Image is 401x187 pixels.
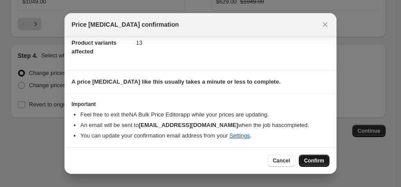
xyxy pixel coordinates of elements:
[80,131,329,140] li: You can update your confirmation email address from your .
[72,39,117,55] span: Product variants affected
[80,121,329,130] li: An email will be sent to when the job has completed .
[319,18,331,31] button: Close
[229,132,250,139] a: Settings
[80,110,329,119] li: Feel free to exit the NA Bulk Price Editor app while your prices are updating.
[273,157,290,164] span: Cancel
[136,31,329,54] dd: 13
[268,155,295,167] button: Cancel
[299,155,329,167] button: Confirm
[139,122,238,128] b: [EMAIL_ADDRESS][DOMAIN_NAME]
[72,78,281,85] b: A price [MEDICAL_DATA] like this usually takes a minute or less to complete.
[304,157,324,164] span: Confirm
[72,101,329,108] h3: Important
[72,20,179,29] span: Price [MEDICAL_DATA] confirmation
